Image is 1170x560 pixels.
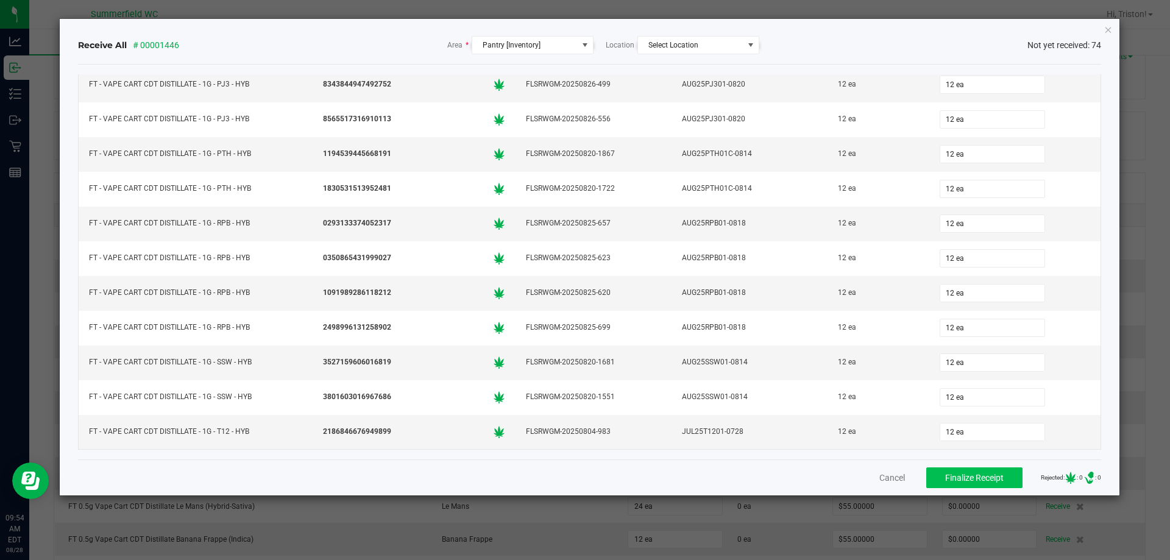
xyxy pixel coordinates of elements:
div: FLSRWGM-20250820-1867 [523,145,664,163]
span: Not yet received: 74 [1027,39,1101,52]
input: 0 ea [940,146,1044,163]
div: FT - VAPE CART CDT DISTILLATE - 1G - PJ3 - HYB [86,76,305,93]
button: Cancel [879,472,905,484]
span: 8343844947492752 [323,79,391,90]
span: 8565517316910113 [323,113,391,125]
div: FLSRWGM-20250820-1551 [523,388,664,406]
span: Number of Delivery Device barcodes either fully or partially rejected [1083,472,1095,484]
div: FT - VAPE CART CDT DISTILLATE - 1G - RPB - HYB [86,214,305,232]
div: 12 ea [835,249,921,267]
div: AUG25RPB01-0818 [679,319,820,336]
div: AUG25PTH01C-0814 [679,145,820,163]
div: 12 ea [835,284,921,302]
div: AUG25SSW01-0814 [679,353,820,371]
div: 12 ea [835,180,921,197]
div: 12 ea [835,214,921,232]
div: AUG25PJ301-0820 [679,110,820,128]
div: 12 ea [835,388,921,406]
span: 2186846676949899 [323,426,391,438]
div: AUG25RPB01-0818 [679,249,820,267]
div: FT - VAPE CART CDT DISTILLATE - 1G - PJ3 - HYB [86,110,305,128]
span: 1091989286118212 [323,287,391,299]
span: Area [447,40,469,51]
div: FT - VAPE CART CDT DISTILLATE - 1G - PTH - HYB [86,180,305,197]
div: AUG25RPB01-0818 [679,214,820,232]
span: Pantry [Inventory] [483,41,541,49]
div: AUG25PTH01C-0814 [679,180,820,197]
div: FLSRWGM-20250804-983 [523,423,664,441]
input: 0 ea [940,180,1044,197]
button: Finalize Receipt [926,467,1023,488]
input: 0 ea [940,319,1044,336]
div: JUL25T1201-0728 [679,423,820,441]
span: Finalize Receipt [945,473,1004,483]
span: Receive All [78,39,127,51]
span: 1194539445668191 [323,148,391,160]
button: Close [1104,22,1113,37]
span: Rejected: : 0 : 0 [1041,472,1101,484]
div: FT - VAPE CART CDT DISTILLATE - 1G - PTH - HYB [86,145,305,163]
div: FT - VAPE CART CDT DISTILLATE - 1G - SSW - HYB [86,388,305,406]
span: NO DATA FOUND [637,36,759,54]
div: FT - VAPE CART CDT DISTILLATE - 1G - SSW - HYB [86,353,305,371]
div: FT - VAPE CART CDT DISTILLATE - 1G - RPB - HYB [86,319,305,336]
input: 0 ea [940,424,1044,441]
input: 0 ea [940,389,1044,406]
span: 1830531513952481 [323,183,391,194]
span: # 00001446 [133,39,179,52]
input: 0 ea [940,250,1044,267]
input: 0 ea [940,76,1044,93]
input: 0 ea [940,354,1044,371]
iframe: Resource center [12,463,49,499]
span: Number of Cannabis barcodes either fully or partially rejected [1065,472,1077,484]
div: FLSRWGM-20250820-1722 [523,180,664,197]
div: FLSRWGM-20250825-620 [523,284,664,302]
div: FLSRWGM-20250820-1681 [523,353,664,371]
span: Location [606,40,634,51]
span: 2498996131258902 [323,322,391,333]
div: FT - VAPE CART CDT DISTILLATE - 1G - RPB - HYB [86,249,305,267]
div: 12 ea [835,76,921,93]
div: FLSRWGM-20250825-623 [523,249,664,267]
div: FLSRWGM-20250826-556 [523,110,664,128]
div: 12 ea [835,353,921,371]
span: 0350865431999027 [323,252,391,264]
div: FLSRWGM-20250826-499 [523,76,664,93]
div: 12 ea [835,110,921,128]
div: FT - VAPE CART CDT DISTILLATE - 1G - RPB - HYB [86,284,305,302]
div: FT - VAPE CART CDT DISTILLATE - 1G - T12 - HYB [86,423,305,441]
div: 12 ea [835,319,921,336]
input: 0 ea [940,285,1044,302]
div: AUG25PJ301-0820 [679,76,820,93]
input: 0 ea [940,215,1044,232]
input: 0 ea [940,111,1044,128]
span: 0293133374052317 [323,218,391,229]
div: 12 ea [835,423,921,441]
div: FLSRWGM-20250825-657 [523,214,664,232]
div: AUG25RPB01-0818 [679,284,820,302]
span: Select Location [648,41,698,49]
span: 3527159606016819 [323,356,391,368]
span: 3801603016967686 [323,391,391,403]
div: AUG25SSW01-0814 [679,388,820,406]
div: FLSRWGM-20250825-699 [523,319,664,336]
div: 12 ea [835,145,921,163]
